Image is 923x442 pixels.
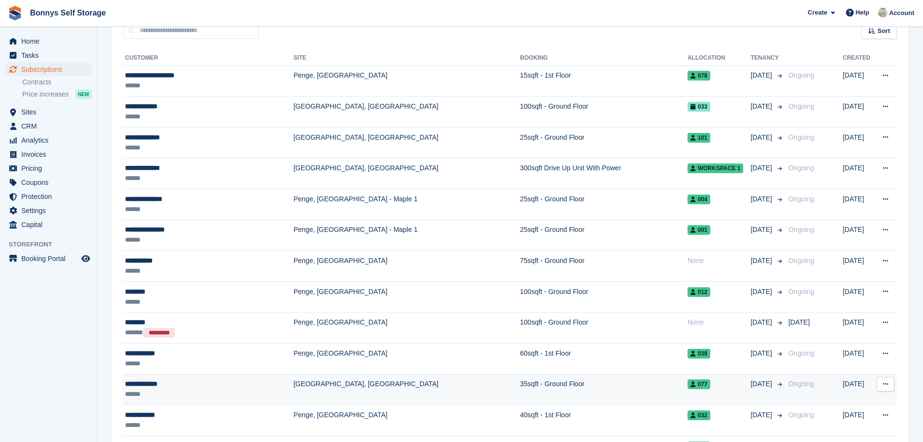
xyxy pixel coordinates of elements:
[688,71,710,81] span: 078
[294,281,520,312] td: Penge, [GEOGRAPHIC_DATA]
[788,257,814,264] span: Ongoing
[21,162,79,175] span: Pricing
[751,317,774,327] span: [DATE]
[877,26,890,36] span: Sort
[5,218,92,231] a: menu
[5,49,92,62] a: menu
[788,195,814,203] span: Ongoing
[520,251,688,282] td: 75sqft - Ground Floor
[21,204,79,217] span: Settings
[688,287,710,297] span: 012
[21,119,79,133] span: CRM
[8,6,22,20] img: stora-icon-8386f47178a22dfd0bd8f6a31ec36ba5ce8667c1dd55bd0f319d3a0aa187defe.svg
[751,163,774,173] span: [DATE]
[294,220,520,251] td: Penge, [GEOGRAPHIC_DATA] - Maple 1
[520,374,688,405] td: 35sqft - Ground Floor
[5,176,92,189] a: menu
[688,225,710,235] span: 001
[5,105,92,119] a: menu
[5,204,92,217] a: menu
[294,127,520,158] td: [GEOGRAPHIC_DATA], [GEOGRAPHIC_DATA]
[788,226,814,233] span: Ongoing
[5,252,92,265] a: menu
[843,281,874,312] td: [DATE]
[843,97,874,128] td: [DATE]
[843,374,874,405] td: [DATE]
[788,133,814,141] span: Ongoing
[294,251,520,282] td: Penge, [GEOGRAPHIC_DATA]
[878,8,888,17] img: James Bonny
[788,71,814,79] span: Ongoing
[788,164,814,172] span: Ongoing
[5,133,92,147] a: menu
[22,78,92,87] a: Contracts
[688,102,710,112] span: 033
[843,158,874,189] td: [DATE]
[520,65,688,97] td: 15sqft - 1st Floor
[520,281,688,312] td: 100sqft - Ground Floor
[22,89,92,99] a: Price increases NEW
[751,256,774,266] span: [DATE]
[843,50,874,66] th: Created
[751,50,784,66] th: Tenancy
[843,344,874,375] td: [DATE]
[21,176,79,189] span: Coupons
[294,374,520,405] td: [GEOGRAPHIC_DATA], [GEOGRAPHIC_DATA]
[21,49,79,62] span: Tasks
[843,189,874,220] td: [DATE]
[520,50,688,66] th: Booking
[294,312,520,344] td: Penge, [GEOGRAPHIC_DATA]
[21,218,79,231] span: Capital
[294,405,520,436] td: Penge, [GEOGRAPHIC_DATA]
[843,65,874,97] td: [DATE]
[843,312,874,344] td: [DATE]
[5,34,92,48] a: menu
[5,162,92,175] a: menu
[688,349,710,359] span: 039
[688,133,710,143] span: 101
[843,405,874,436] td: [DATE]
[520,189,688,220] td: 25sqft - Ground Floor
[688,317,751,327] div: None
[688,410,710,420] span: 032
[80,253,92,264] a: Preview store
[21,133,79,147] span: Analytics
[688,379,710,389] span: 077
[751,348,774,359] span: [DATE]
[21,105,79,119] span: Sites
[688,256,751,266] div: None
[5,119,92,133] a: menu
[520,97,688,128] td: 100sqft - Ground Floor
[751,287,774,297] span: [DATE]
[788,349,814,357] span: Ongoing
[688,50,751,66] th: Allocation
[520,158,688,189] td: 300sqft Drive Up Unit With Power
[9,240,96,249] span: Storefront
[843,251,874,282] td: [DATE]
[294,158,520,189] td: [GEOGRAPHIC_DATA], [GEOGRAPHIC_DATA]
[22,90,69,99] span: Price increases
[294,97,520,128] td: [GEOGRAPHIC_DATA], [GEOGRAPHIC_DATA]
[688,164,743,173] span: Workspace 1
[889,8,914,18] span: Account
[294,189,520,220] td: Penge, [GEOGRAPHIC_DATA] - Maple 1
[76,89,92,99] div: NEW
[520,220,688,251] td: 25sqft - Ground Floor
[520,405,688,436] td: 40sqft - 1st Floor
[5,147,92,161] a: menu
[294,65,520,97] td: Penge, [GEOGRAPHIC_DATA]
[21,190,79,203] span: Protection
[21,147,79,161] span: Invoices
[751,410,774,420] span: [DATE]
[688,195,710,204] span: 004
[788,411,814,419] span: Ongoing
[788,102,814,110] span: Ongoing
[751,70,774,81] span: [DATE]
[21,252,79,265] span: Booking Portal
[808,8,827,17] span: Create
[5,190,92,203] a: menu
[788,380,814,388] span: Ongoing
[5,63,92,76] a: menu
[26,5,110,21] a: Bonnys Self Storage
[520,127,688,158] td: 25sqft - Ground Floor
